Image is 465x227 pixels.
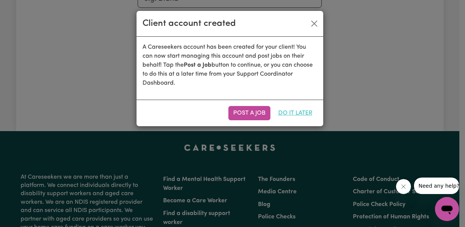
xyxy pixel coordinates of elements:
[308,18,320,30] button: Close
[4,5,45,11] span: Need any help?
[184,62,211,68] b: Post a Job
[228,106,270,120] button: Post a Job
[273,106,317,120] button: Do it later
[435,197,459,221] iframe: Button to launch messaging window
[142,17,236,30] div: Client account created
[142,44,313,86] span: A Careseekers account has been created for your client! You can now start managing this account a...
[396,179,411,194] iframe: Close message
[414,178,459,194] iframe: Message from company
